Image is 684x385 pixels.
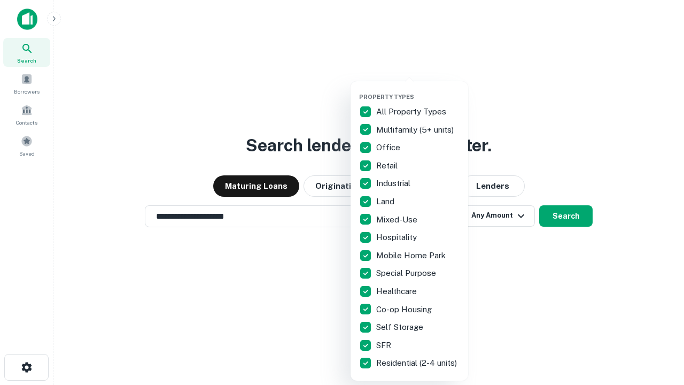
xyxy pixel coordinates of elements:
p: Mobile Home Park [376,249,448,262]
span: Property Types [359,94,414,100]
p: Mixed-Use [376,213,419,226]
p: Retail [376,159,400,172]
p: Residential (2-4 units) [376,357,459,369]
p: Multifamily (5+ units) [376,124,456,136]
iframe: Chat Widget [631,299,684,351]
p: Healthcare [376,285,419,298]
p: Land [376,195,397,208]
p: All Property Types [376,105,448,118]
p: Special Purpose [376,267,438,280]
p: Hospitality [376,231,419,244]
p: Self Storage [376,321,425,334]
p: SFR [376,339,393,352]
p: Office [376,141,402,154]
p: Co-op Housing [376,303,434,316]
p: Industrial [376,177,413,190]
